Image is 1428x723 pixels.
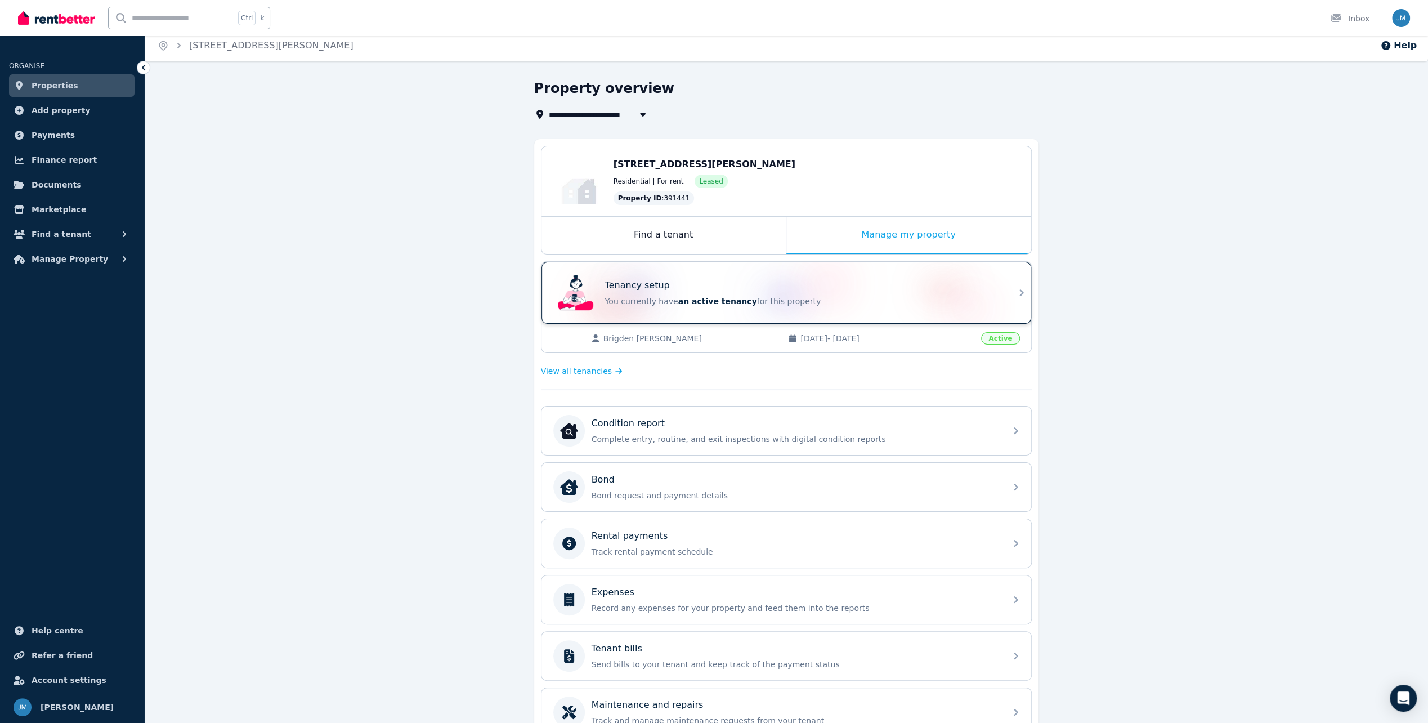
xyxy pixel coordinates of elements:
[9,173,135,196] a: Documents
[560,478,578,496] img: Bond
[541,262,1031,324] a: Tenancy setupTenancy setupYou currently havean active tenancyfor this property
[189,40,353,51] a: [STREET_ADDRESS][PERSON_NAME]
[32,79,78,92] span: Properties
[699,177,723,186] span: Leased
[605,296,999,307] p: You currently have for this property
[678,297,757,306] span: an active tenancy
[603,333,777,344] span: Brigden [PERSON_NAME]
[800,333,974,344] span: [DATE] - [DATE]
[541,463,1031,511] a: BondBondBond request and payment details
[1380,39,1417,52] button: Help
[605,279,670,292] p: Tenancy setup
[592,417,665,430] p: Condition report
[32,203,86,216] span: Marketplace
[32,178,82,191] span: Documents
[9,223,135,246] button: Find a tenant
[541,632,1031,680] a: Tenant billsSend bills to your tenant and keep track of the payment status
[541,365,612,377] span: View all tenancies
[32,227,91,241] span: Find a tenant
[560,422,578,440] img: Condition report
[541,407,1031,455] a: Condition reportCondition reportComplete entry, routine, and exit inspections with digital condit...
[592,586,634,599] p: Expenses
[614,159,795,169] span: [STREET_ADDRESS][PERSON_NAME]
[144,30,367,61] nav: Breadcrumb
[9,669,135,691] a: Account settings
[592,529,668,543] p: Rental payments
[534,79,674,97] h1: Property overview
[592,642,642,655] p: Tenant bills
[9,124,135,146] a: Payments
[786,217,1031,254] div: Manage my property
[9,619,135,642] a: Help centre
[1330,13,1369,24] div: Inbox
[9,149,135,171] a: Finance report
[18,10,95,26] img: RentBetter
[32,673,106,687] span: Account settings
[9,62,44,70] span: ORGANISE
[592,698,704,712] p: Maintenance and repairs
[32,624,83,637] span: Help centre
[592,659,999,670] p: Send bills to your tenant and keep track of the payment status
[260,14,264,23] span: k
[541,217,786,254] div: Find a tenant
[614,177,684,186] span: Residential | For rent
[9,74,135,97] a: Properties
[41,700,114,714] span: [PERSON_NAME]
[981,332,1019,345] span: Active
[14,698,32,716] img: John Morrison
[592,602,999,614] p: Record any expenses for your property and feed them into the reports
[541,519,1031,568] a: Rental paymentsTrack rental payment schedule
[9,248,135,270] button: Manage Property
[592,546,999,557] p: Track rental payment schedule
[592,473,615,487] p: Bond
[541,365,623,377] a: View all tenancies
[592,490,999,501] p: Bond request and payment details
[9,99,135,122] a: Add property
[32,153,97,167] span: Finance report
[9,644,135,667] a: Refer a friend
[618,194,662,203] span: Property ID
[32,128,75,142] span: Payments
[32,252,108,266] span: Manage Property
[9,198,135,221] a: Marketplace
[32,649,93,662] span: Refer a friend
[541,575,1031,624] a: ExpensesRecord any expenses for your property and feed them into the reports
[592,434,999,445] p: Complete entry, routine, and exit inspections with digital condition reports
[1392,9,1410,27] img: John Morrison
[32,104,91,117] span: Add property
[558,275,594,311] img: Tenancy setup
[1390,685,1417,712] div: Open Intercom Messenger
[238,11,256,25] span: Ctrl
[614,191,695,205] div: : 391441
